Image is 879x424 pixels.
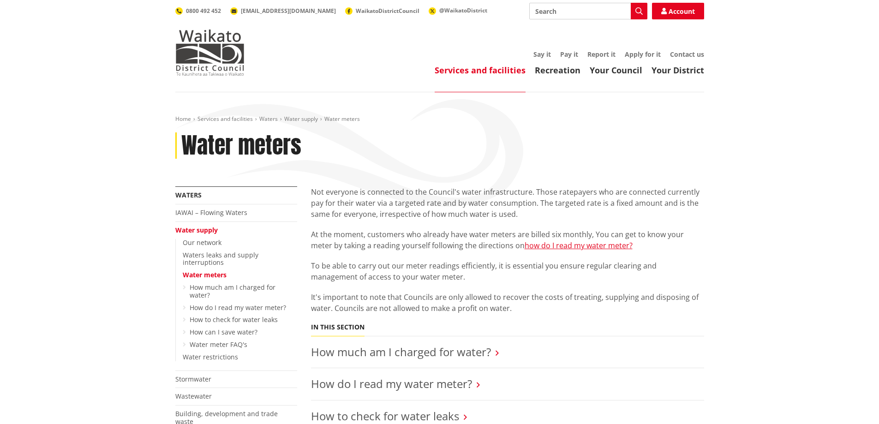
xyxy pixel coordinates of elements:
[183,270,227,279] a: Water meters
[590,65,642,76] a: Your Council
[311,292,704,314] p: It's important to note that Councils are only allowed to recover the costs of treating, supplying...
[311,408,459,424] a: How to check for water leaks
[190,340,247,349] a: Water meter FAQ's
[183,251,258,267] a: Waters leaks and supply interruptions
[259,115,278,123] a: Waters
[356,7,419,15] span: WaikatoDistrictCouncil
[652,3,704,19] a: Account
[587,50,616,59] a: Report it
[241,7,336,15] span: [EMAIL_ADDRESS][DOMAIN_NAME]
[439,6,487,14] span: @WaikatoDistrict
[533,50,551,59] a: Say it
[311,260,704,282] p: To be able to carry out our meter readings efficiently, it is essential you ensure regular cleari...
[175,375,211,383] a: Stormwater
[190,315,278,324] a: How to check for water leaks
[311,323,365,331] h5: In this section
[311,344,491,359] a: How much am I charged for water?
[284,115,318,123] a: Water supply
[175,392,212,400] a: Wastewater
[311,229,704,251] p: At the moment, customers who already have water meters are billed six monthly, You can get to kno...
[175,30,245,76] img: Waikato District Council - Te Kaunihera aa Takiwaa o Waikato
[190,328,257,336] a: How can I save water?
[197,115,253,123] a: Services and facilities
[175,226,218,234] a: Water supply
[186,7,221,15] span: 0800 492 452
[175,115,704,123] nav: breadcrumb
[670,50,704,59] a: Contact us
[181,132,301,159] h1: Water meters
[311,186,704,220] p: Not everyone is connected to the Council's water infrastructure. Those ratepayers who are connect...
[190,303,286,312] a: How do I read my water meter?
[175,7,221,15] a: 0800 492 452
[175,115,191,123] a: Home
[625,50,661,59] a: Apply for it
[230,7,336,15] a: [EMAIL_ADDRESS][DOMAIN_NAME]
[560,50,578,59] a: Pay it
[529,3,647,19] input: Search input
[183,352,238,361] a: Water restrictions
[183,238,221,247] a: Our network
[429,6,487,14] a: @WaikatoDistrict
[190,283,275,299] a: How much am I charged for water?
[324,115,360,123] span: Water meters
[345,7,419,15] a: WaikatoDistrictCouncil
[175,208,247,217] a: IAWAI – Flowing Waters
[311,376,472,391] a: How do I read my water meter?
[535,65,580,76] a: Recreation
[525,240,633,251] a: how do I read my water meter?
[175,191,202,199] a: Waters
[652,65,704,76] a: Your District
[435,65,526,76] a: Services and facilities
